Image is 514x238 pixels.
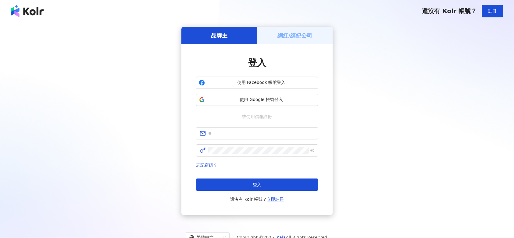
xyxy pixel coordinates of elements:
span: 登入 [248,57,266,68]
span: 或使用信箱註冊 [238,113,276,120]
button: 註冊 [482,5,503,17]
a: 忘記密碼？ [196,163,217,168]
span: 註冊 [488,9,497,13]
button: 使用 Google 帳號登入 [196,94,318,106]
button: 登入 [196,179,318,191]
span: 使用 Google 帳號登入 [207,97,315,103]
button: 使用 Facebook 帳號登入 [196,77,318,89]
h5: 網紅/經紀公司 [277,32,312,39]
span: 使用 Facebook 帳號登入 [207,80,315,86]
span: eye-invisible [310,148,314,153]
a: 立即註冊 [267,197,284,202]
span: 還沒有 Kolr 帳號？ [230,196,284,203]
span: 還沒有 Kolr 帳號？ [422,7,477,15]
span: 登入 [253,182,261,187]
img: logo [11,5,44,17]
h5: 品牌主 [211,32,227,39]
